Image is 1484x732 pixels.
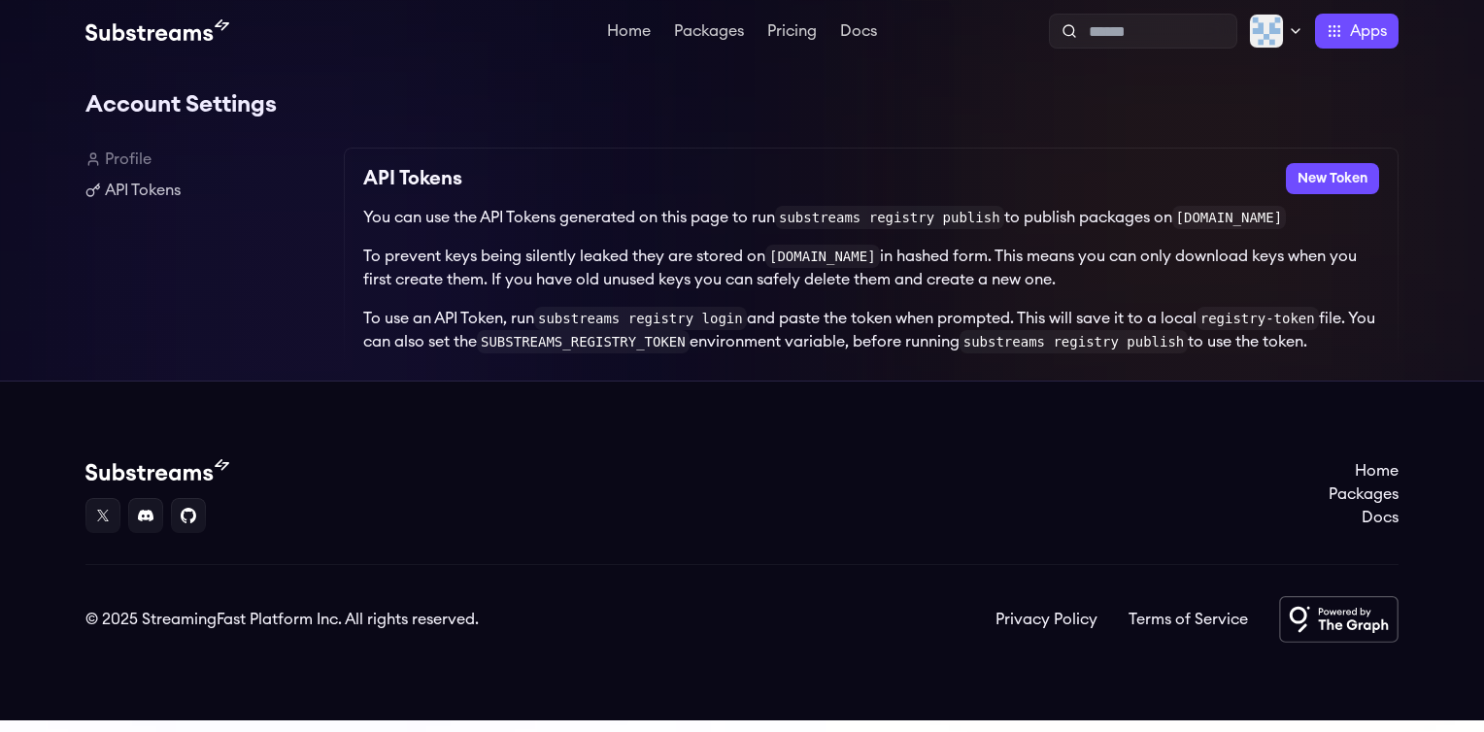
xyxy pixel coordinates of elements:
a: Profile [85,148,328,171]
code: [DOMAIN_NAME] [765,245,880,268]
p: To prevent keys being silently leaked they are stored on in hashed form. This means you can only ... [363,245,1379,291]
img: Substream's logo [85,19,229,43]
code: SUBSTREAMS_REGISTRY_TOKEN [477,330,690,353]
code: registry-token [1197,307,1319,330]
h1: Account Settings [85,85,1399,124]
h2: API Tokens [363,163,462,194]
a: Pricing [763,23,821,43]
a: Docs [836,23,881,43]
p: To use an API Token, run and paste the token when prompted. This will save it to a local file. Yo... [363,307,1379,353]
a: Packages [670,23,748,43]
a: Privacy Policy [995,608,1097,631]
code: substreams registry login [534,307,747,330]
a: Docs [1329,506,1399,529]
a: Terms of Service [1129,608,1248,631]
a: Packages [1329,482,1399,506]
div: © 2025 StreamingFast Platform Inc. All rights reserved. [85,608,479,631]
a: API Tokens [85,179,328,202]
img: Powered by The Graph [1279,596,1399,643]
img: Profile [1249,14,1284,49]
button: New Token [1286,163,1379,194]
code: [DOMAIN_NAME] [1172,206,1287,229]
a: Home [1329,459,1399,482]
p: You can use the API Tokens generated on this page to run to publish packages on [363,206,1379,229]
a: Home [603,23,655,43]
code: substreams registry publish [775,206,1004,229]
span: Apps [1350,19,1387,43]
code: substreams registry publish [960,330,1189,353]
img: Substream's logo [85,459,229,482]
